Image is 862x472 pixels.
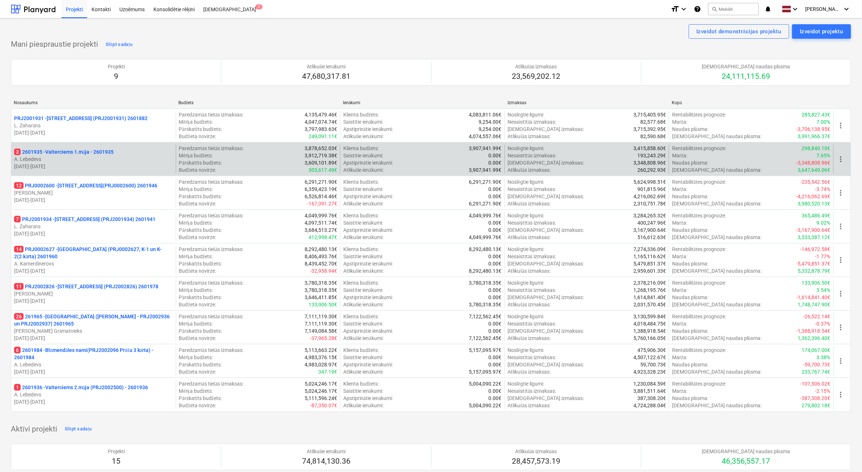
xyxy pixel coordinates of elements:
[633,301,666,308] p: 2,031,570.45€
[801,246,831,253] p: -146,972.58€
[508,260,584,267] p: [DEMOGRAPHIC_DATA] izmaksas :
[343,320,383,327] p: Saistītie ienākumi :
[633,320,666,327] p: 4,018,484.75€
[798,301,831,308] p: 1,748,747.90€
[469,200,502,207] p: 6,291,271.90€
[672,111,726,118] p: Rentabilitātes prognoze :
[489,219,502,226] p: 0.00€
[14,115,148,122] p: PRJ2001931 - [STREET_ADDRESS] (PRJ2001931) 2601882
[469,178,502,186] p: 6,291,271.90€
[633,246,666,253] p: 7,274,336.09€
[469,267,502,275] p: 8,292,480.13€
[343,260,393,267] p: Apstiprinātie ienākumi :
[343,126,393,133] p: Apstiprinātie ienākumi :
[508,226,584,234] p: [DEMOGRAPHIC_DATA] izmaksas :
[508,294,584,301] p: [DEMOGRAPHIC_DATA] izmaksas :
[798,267,831,275] p: 5,332,878.79€
[65,425,92,433] div: Slēpt sadaļu
[14,283,24,290] span: 11
[765,5,772,13] i: notifications
[305,178,337,186] p: 6,291,271.90€
[837,121,845,130] span: more_vert
[508,212,544,219] p: Noslēgtie līgumi :
[508,111,544,118] p: Noslēgtie līgumi :
[14,361,173,368] p: A. Lebedevs
[479,126,502,133] p: 9,254.00€
[343,313,379,320] p: Klienta budžets :
[14,347,21,353] span: 6
[305,286,337,294] p: 3,780,318.35€
[637,219,666,226] p: 400,247.96€
[512,72,560,82] p: 23,569,202.12
[633,286,666,294] p: 1,268,195.76€
[14,182,24,189] span: 12
[817,286,831,294] p: 3.54%
[14,283,173,305] div: 11PRJ2002826 -[STREET_ADDRESS] (PRJ2002826) 2601978[PERSON_NAME][DATE]-[DATE]
[633,226,666,234] p: 3,167,900.64€
[179,212,244,219] p: Paredzamās tiešās izmaksas :
[179,178,244,186] p: Paredzamās tiešās izmaksas :
[672,246,726,253] p: Rentabilitātes prognoze :
[672,193,708,200] p: Naudas plūsma :
[837,188,845,197] span: more_vert
[489,152,502,159] p: 0.00€
[508,313,544,320] p: Noslēgtie līgumi :
[343,234,383,241] p: Atlikušie ienākumi :
[305,186,337,193] p: 6,359,423.19€
[633,267,666,275] p: 2,959,601.33€
[343,286,383,294] p: Saistītie ienākumi :
[637,166,666,174] p: 260,292.93€
[14,122,173,129] p: L. Zaharāns
[817,219,831,226] p: 9.02%
[14,384,148,391] p: 2601936 - Valterciems 2.māja (PRJ2002500) - 2601936
[842,5,851,13] i: keyboard_arrow_down
[801,178,831,186] p: -235,542.56€
[309,301,337,308] p: 133,906.50€
[179,301,216,308] p: Budžeta novirze :
[343,200,383,207] p: Atlikušie ienākumi :
[797,193,831,200] p: -4,216,062.69€
[305,193,337,200] p: 6,526,814.46€
[508,145,544,152] p: Noslēgtie līgumi :
[672,100,831,106] div: Kopā
[343,226,393,234] p: Apstiprinātie ienākumi :
[305,253,337,260] p: 8,406,493.76€
[14,283,158,290] p: PRJ2002826 - [STREET_ADDRESS] (PRJ2002826) 2601978
[508,178,544,186] p: Noslēgtie līgumi :
[343,294,393,301] p: Apstiprinātie ienākumi :
[633,279,666,286] p: 2,378,216.09€
[798,166,831,174] p: 3,647,649.06€
[508,301,551,308] p: Atlikušās izmaksas :
[469,166,502,174] p: 3,907,941.99€
[305,126,337,133] p: 3,797,983.63€
[305,118,337,126] p: 4,047,074.74€
[179,159,222,166] p: Pārskatīts budžets :
[672,186,687,193] p: Marža :
[708,3,759,15] button: Meklēt
[702,63,790,70] p: [DEMOGRAPHIC_DATA] naudas plūsma
[672,286,687,294] p: Marža :
[694,5,701,13] i: Zināšanu pamats
[489,320,502,327] p: 0.00€
[343,100,502,106] div: Ienākumi
[797,159,831,166] p: -3,348,808.96€
[343,145,379,152] p: Klienta budžets :
[14,313,173,342] div: 26261965 -[GEOGRAPHIC_DATA] ([PERSON_NAME] - PRJ2002936 un PRJ2002937) 2601965[PERSON_NAME] Grāma...
[343,111,379,118] p: Klienta budžets :
[14,297,173,305] p: [DATE] - [DATE]
[14,216,21,222] span: 7
[637,234,666,241] p: 516,612.63€
[14,182,173,204] div: 12PRJ0002600 -[STREET_ADDRESS](PRJ0002600) 2601946[PERSON_NAME][DATE]-[DATE]
[508,246,544,253] p: Noslēgtie līgumi :
[469,246,502,253] p: 8,292,480.13€
[14,216,173,237] div: 7PRJ2001934 -[STREET_ADDRESS] (PRJ2001934) 2601941L. Zaharāns[DATE]-[DATE]
[305,246,337,253] p: 8,292,480.13€
[672,267,761,275] p: [DEMOGRAPHIC_DATA] naudas plūsma :
[179,118,213,126] p: Mērķa budžets :
[179,226,222,234] p: Pārskatīts budžets :
[797,294,831,301] p: -1,614,841.40€
[815,320,831,327] p: -0.37%
[837,357,845,365] span: more_vert
[14,196,173,204] p: [DATE] - [DATE]
[802,212,831,219] p: 365,486.49€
